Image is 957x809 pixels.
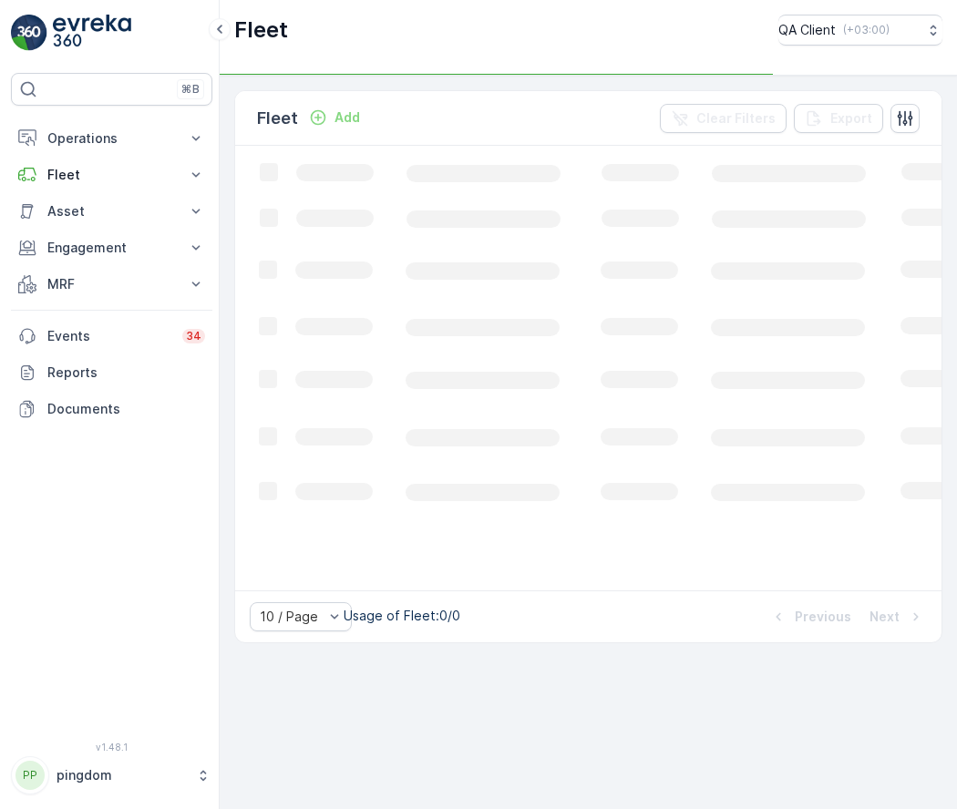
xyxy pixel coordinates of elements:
[767,606,853,628] button: Previous
[660,104,787,133] button: Clear Filters
[344,607,460,625] p: Usage of Fleet : 0/0
[11,120,212,157] button: Operations
[181,82,200,97] p: ⌘B
[868,606,927,628] button: Next
[47,129,176,148] p: Operations
[47,239,176,257] p: Engagement
[11,266,212,302] button: MRF
[778,15,942,46] button: QA Client(+03:00)
[47,275,176,293] p: MRF
[11,742,212,753] span: v 1.48.1
[11,318,212,354] a: Events34
[257,106,298,131] p: Fleet
[186,329,201,343] p: 34
[778,21,836,39] p: QA Client
[11,157,212,193] button: Fleet
[47,327,171,345] p: Events
[870,608,900,626] p: Next
[57,766,187,784] p: pingdom
[334,108,360,127] p: Add
[11,354,212,391] a: Reports
[794,104,883,133] button: Export
[696,109,776,128] p: Clear Filters
[47,400,205,418] p: Documents
[11,230,212,266] button: Engagement
[11,15,47,51] img: logo
[11,391,212,427] a: Documents
[47,166,176,184] p: Fleet
[47,364,205,382] p: Reports
[795,608,851,626] p: Previous
[15,761,45,790] div: PP
[302,107,367,128] button: Add
[47,202,176,220] p: Asset
[830,109,872,128] p: Export
[11,756,212,794] button: PPpingdom
[234,15,288,45] p: Fleet
[11,193,212,230] button: Asset
[53,15,131,51] img: logo_light-DOdMpM7g.png
[843,23,890,37] p: ( +03:00 )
